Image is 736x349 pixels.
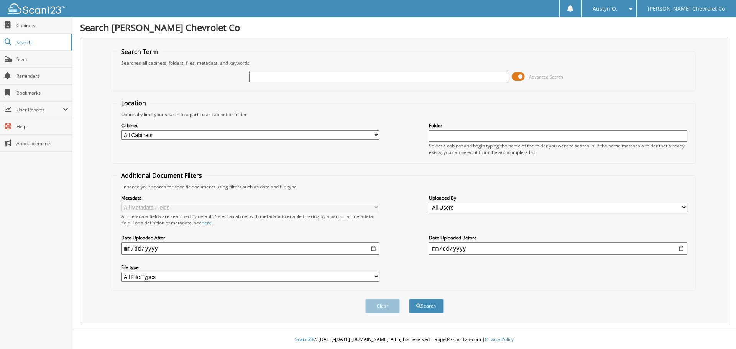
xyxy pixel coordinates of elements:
div: Select a cabinet and begin typing the name of the folder you want to search in. If the name match... [429,143,687,156]
div: All metadata fields are searched by default. Select a cabinet with metadata to enable filtering b... [121,213,379,226]
span: Announcements [16,140,68,147]
div: © [DATE]-[DATE] [DOMAIN_NAME]. All rights reserved | appg04-scan123-com | [72,330,736,349]
label: Uploaded By [429,195,687,201]
label: File type [121,264,379,270]
span: Help [16,123,68,130]
div: Enhance your search for specific documents using filters such as date and file type. [117,184,692,190]
button: Clear [365,299,400,313]
img: scan123-logo-white.svg [8,3,65,14]
span: Scan [16,56,68,62]
legend: Search Term [117,48,162,56]
span: Austyn O. [593,7,618,11]
a: here [202,220,212,226]
input: start [121,242,379,255]
span: Advanced Search [529,74,563,80]
span: Cabinets [16,22,68,29]
button: Search [409,299,444,313]
span: Reminders [16,73,68,79]
span: Search [16,39,67,46]
label: Date Uploaded Before [429,234,687,241]
span: User Reports [16,107,63,113]
label: Date Uploaded After [121,234,379,241]
label: Metadata [121,195,379,201]
a: Privacy Policy [485,336,514,342]
div: Optionally limit your search to a particular cabinet or folder [117,111,692,118]
input: end [429,242,687,255]
label: Cabinet [121,122,379,129]
legend: Location [117,99,150,107]
label: Folder [429,122,687,129]
div: Searches all cabinets, folders, files, metadata, and keywords [117,60,692,66]
span: Bookmarks [16,90,68,96]
h1: Search [PERSON_NAME] Chevrolet Co [80,21,728,34]
legend: Additional Document Filters [117,171,206,180]
span: Scan123 [295,336,314,342]
span: [PERSON_NAME] Chevrolet Co [648,7,725,11]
